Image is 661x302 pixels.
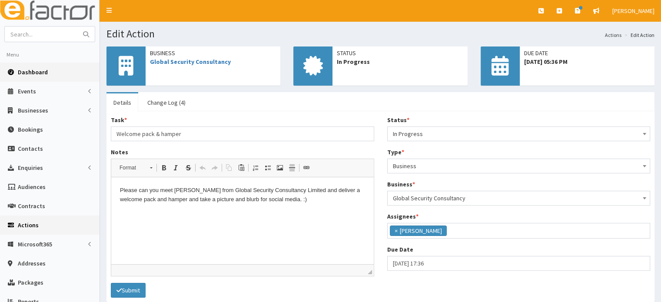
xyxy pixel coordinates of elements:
[182,162,194,173] a: Strike Through
[337,49,463,57] span: Status
[115,162,157,174] a: Format
[150,58,231,66] a: Global Security Consultancy
[387,148,404,156] label: Type
[337,57,463,66] span: In Progress
[18,240,52,248] span: Microsoft365
[387,180,415,189] label: Business
[393,160,645,172] span: Business
[106,28,654,40] h1: Edit Action
[235,162,247,173] a: Paste (Ctrl+V)
[387,191,651,206] span: Global Security Consultancy
[612,7,654,15] span: [PERSON_NAME]
[622,31,654,39] li: Edit Action
[300,162,312,173] a: Link (Ctrl+L)
[18,221,39,229] span: Actions
[387,212,419,221] label: Assignees
[368,270,372,274] span: Drag to resize
[393,192,645,204] span: Global Security Consultancy
[18,68,48,76] span: Dashboard
[274,162,286,173] a: Image
[524,57,650,66] span: [DATE] 05:36 PM
[395,226,398,235] span: ×
[115,162,146,173] span: Format
[387,245,413,254] label: Due Date
[18,106,48,114] span: Businesses
[111,116,127,124] label: Task
[5,27,78,42] input: Search...
[111,148,128,156] label: Notes
[387,126,651,141] span: In Progress
[249,162,262,173] a: Insert/Remove Numbered List
[150,49,276,57] span: Business
[106,93,138,112] a: Details
[18,87,36,95] span: Events
[18,202,45,210] span: Contracts
[393,128,645,140] span: In Progress
[158,162,170,173] a: Bold (Ctrl+B)
[18,126,43,133] span: Bookings
[387,159,651,173] span: Business
[605,31,621,39] a: Actions
[140,93,193,112] a: Change Log (4)
[18,259,46,267] span: Addresses
[286,162,298,173] a: Insert Horizontal Line
[390,226,447,236] li: Michaela Sams
[18,164,43,172] span: Enquiries
[209,162,221,173] a: Redo (Ctrl+Y)
[18,183,46,191] span: Audiences
[196,162,209,173] a: Undo (Ctrl+Z)
[18,145,43,153] span: Contacts
[111,283,146,298] button: Submit
[170,162,182,173] a: Italic (Ctrl+I)
[18,279,43,286] span: Packages
[223,162,235,173] a: Copy (Ctrl+C)
[524,49,650,57] span: Due Date
[262,162,274,173] a: Insert/Remove Bulleted List
[111,177,374,264] iframe: Rich Text Editor, notes
[387,116,409,124] label: Status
